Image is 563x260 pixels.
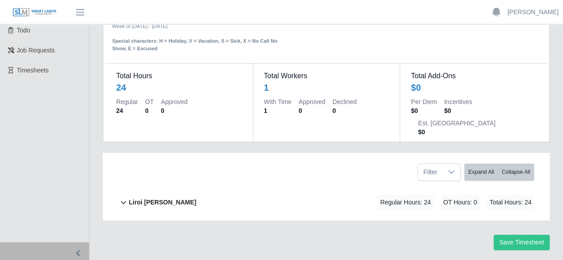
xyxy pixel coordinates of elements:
span: Regular Hours: 24 [377,195,433,210]
span: Timesheets [17,67,49,74]
img: SLM Logo [12,8,57,17]
div: 1 [264,81,269,94]
dt: Approved [161,97,187,106]
dd: $0 [418,128,495,136]
span: Todo [17,27,30,34]
div: $0 [411,81,421,94]
button: Liroi [PERSON_NAME] Regular Hours: 24 OT Hours: 0 Total Hours: 24 [118,184,534,220]
dd: 0 [161,106,187,115]
div: Special characters: H = Holiday, V = Vacation, S = Sick, X = No Call No Show, E = Excused [112,30,283,52]
span: Filter [418,164,442,180]
div: bulk actions [464,164,534,181]
div: 24 [116,81,126,94]
dt: Per Diem [411,97,437,106]
span: Total Hours: 24 [487,195,534,210]
dt: OT [145,97,154,106]
dt: Total Hours [116,71,242,81]
dd: 0 [299,106,325,115]
span: Job Requests [17,47,55,54]
span: OT Hours: 0 [441,195,480,210]
dt: Total Add-Ons [411,71,536,81]
a: [PERSON_NAME] [507,8,559,17]
button: Save Timesheet [494,235,550,250]
dt: Regular [116,97,138,106]
b: Liroi [PERSON_NAME] [129,198,196,207]
dd: 0 [332,106,356,115]
dt: Approved [299,97,325,106]
dd: $0 [411,106,437,115]
button: Collapse All [498,164,534,181]
dt: Declined [332,97,356,106]
dt: Est. [GEOGRAPHIC_DATA] [418,119,495,128]
button: Expand All [464,164,498,181]
dd: 0 [145,106,154,115]
dd: 1 [264,106,292,115]
dt: Incentives [444,97,472,106]
div: Week of [DATE] - [DATE] [112,23,283,30]
dd: $0 [444,106,472,115]
dt: Total Workers [264,71,389,81]
dt: With Time [264,97,292,106]
dd: 24 [116,106,138,115]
